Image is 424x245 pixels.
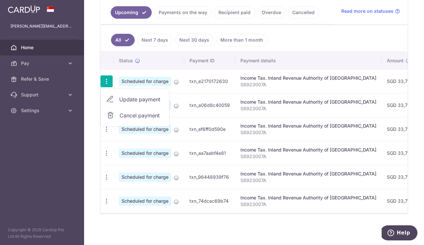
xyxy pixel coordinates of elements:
[119,149,171,158] span: Scheduled for charge
[240,147,376,153] div: Income Tax. Inland Revenue Authority of [GEOGRAPHIC_DATA]
[382,225,417,242] iframe: Opens a widget where you can find more information
[235,52,382,69] th: Payment details
[184,189,235,213] td: txn_74dcac69b74
[240,75,376,81] div: Income Tax. Inland Revenue Authority of [GEOGRAPHIC_DATA]
[341,8,400,14] a: Read more on statuses
[154,6,212,19] a: Payments on the way
[184,165,235,189] td: txn_96448939f76
[21,92,64,98] span: Support
[119,173,171,182] span: Scheduled for charge
[8,5,40,13] img: CardUp
[111,34,135,46] a: All
[21,44,64,51] span: Home
[184,141,235,165] td: txn_aa7aabf4e81
[21,107,64,114] span: Settings
[184,117,235,141] td: txn_ef6ff0d590e
[184,69,235,93] td: txn_e2170172630
[11,23,74,30] p: [PERSON_NAME][EMAIL_ADDRESS][DOMAIN_NAME]
[240,201,376,208] p: S8923007A
[240,123,376,129] div: Income Tax. Inland Revenue Authority of [GEOGRAPHIC_DATA]
[119,196,171,206] span: Scheduled for charge
[240,105,376,112] p: S8923007A
[240,81,376,88] p: S8923007A
[119,125,171,134] span: Scheduled for charge
[387,57,404,64] span: Amount
[184,93,235,117] td: txn_a06d8c40059
[240,177,376,184] p: S8923007A
[240,194,376,201] div: Income Tax. Inland Revenue Authority of [GEOGRAPHIC_DATA]
[137,34,172,46] a: Next 7 days
[257,6,285,19] a: Overdue
[240,99,376,105] div: Income Tax. Inland Revenue Authority of [GEOGRAPHIC_DATA]
[184,52,235,69] th: Payment ID
[119,57,133,64] span: Status
[240,171,376,177] div: Income Tax. Inland Revenue Authority of [GEOGRAPHIC_DATA]
[341,8,393,14] span: Read more on statuses
[175,34,213,46] a: Next 30 days
[21,60,64,67] span: Pay
[214,6,255,19] a: Recipient paid
[119,77,171,86] span: Scheduled for charge
[288,6,319,19] a: Cancelled
[240,129,376,136] p: S8923007A
[240,153,376,160] p: S8923007A
[21,76,64,82] span: Refer & Save
[216,34,267,46] a: More than 1 month
[111,6,152,19] a: Upcoming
